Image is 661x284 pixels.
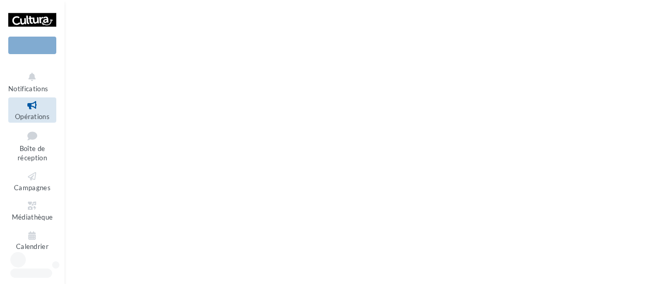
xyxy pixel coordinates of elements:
a: Calendrier [8,228,56,253]
span: Boîte de réception [18,144,47,162]
a: Boîte de réception [8,127,56,164]
a: Médiathèque [8,198,56,223]
span: Notifications [8,85,48,93]
span: Médiathèque [12,213,53,221]
a: Campagnes [8,169,56,194]
span: Opérations [15,112,50,121]
span: Campagnes [14,183,51,192]
div: Nouvelle campagne [8,37,56,54]
a: Opérations [8,97,56,123]
span: Calendrier [16,243,49,251]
